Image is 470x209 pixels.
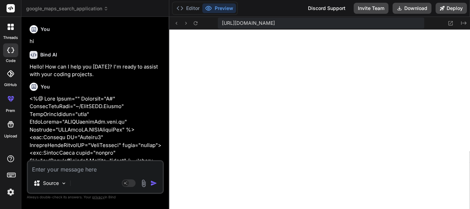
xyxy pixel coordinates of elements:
[436,3,467,14] button: Deploy
[4,133,17,139] label: Upload
[202,3,236,13] button: Preview
[27,194,164,200] p: Always double-check its answers. Your in Bind
[169,30,470,209] iframe: Preview
[4,82,17,88] label: GitHub
[5,186,17,198] img: settings
[150,180,157,187] img: icon
[6,58,15,64] label: code
[41,83,50,90] h6: You
[140,179,148,187] img: attachment
[3,35,18,41] label: threads
[393,3,431,14] button: Download
[92,195,105,199] span: privacy
[222,20,275,27] span: [URL][DOMAIN_NAME]
[41,26,50,33] h6: You
[26,5,108,12] span: google_maps_search_application
[6,108,15,114] label: prem
[30,38,162,45] p: hi
[40,51,57,58] h6: Bind AI
[174,3,202,13] button: Editor
[304,3,350,14] div: Discord Support
[30,63,162,79] p: Hello! How can I help you [DATE]? I'm ready to assist with your coding projects.
[61,180,67,186] img: Pick Models
[354,3,388,14] button: Invite Team
[43,180,59,187] p: Source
